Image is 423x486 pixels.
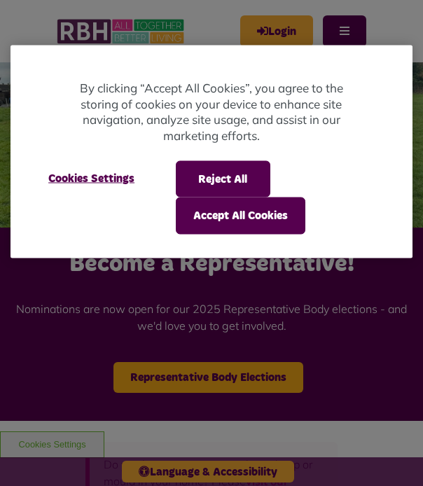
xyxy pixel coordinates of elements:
button: Accept All Cookies [176,197,305,234]
div: Privacy [11,46,412,258]
button: Cookies Settings [32,161,151,196]
div: Cookie banner [11,46,412,258]
button: Reject All [176,161,270,197]
p: By clicking “Accept All Cookies”, you agree to the storing of cookies on your device to enhance s... [67,81,356,144]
